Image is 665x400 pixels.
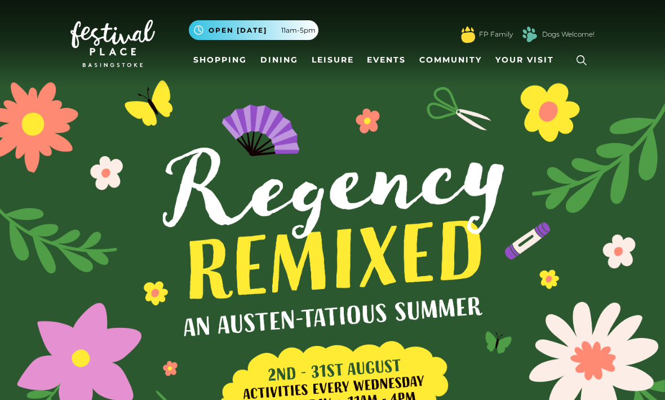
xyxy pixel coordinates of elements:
[281,25,316,35] span: 11am-5pm
[495,54,554,66] span: Your Visit
[307,50,358,70] a: Leisure
[491,50,564,70] a: Your Visit
[189,50,251,70] a: Shopping
[70,20,155,67] img: Festival Place Logo
[362,50,410,70] a: Events
[415,50,486,70] a: Community
[479,29,513,39] a: FP Family
[542,29,595,39] a: Dogs Welcome!
[189,20,318,40] button: Open [DATE] 11am-5pm
[209,25,267,35] span: Open [DATE]
[256,50,303,70] a: Dining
